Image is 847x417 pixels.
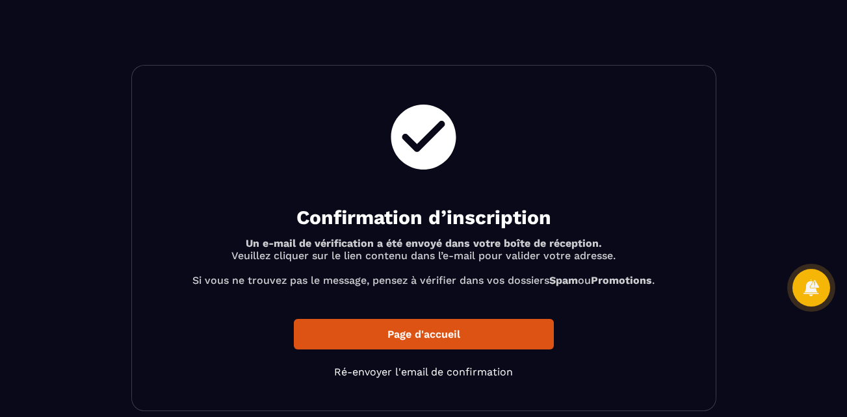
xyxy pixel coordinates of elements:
a: Ré-envoyer l'email de confirmation [334,366,513,378]
p: Veuillez cliquer sur le lien contenu dans l’e-mail pour valider votre adresse. Si vous ne trouvez... [164,237,683,286]
b: Promotions [591,274,652,286]
b: Spam [549,274,578,286]
a: Page d'accueil [294,319,554,349]
b: Un e-mail de vérification a été envoyé dans votre boîte de réception. [246,237,602,249]
h2: Confirmation d’inscription [164,205,683,231]
img: check [384,98,463,176]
